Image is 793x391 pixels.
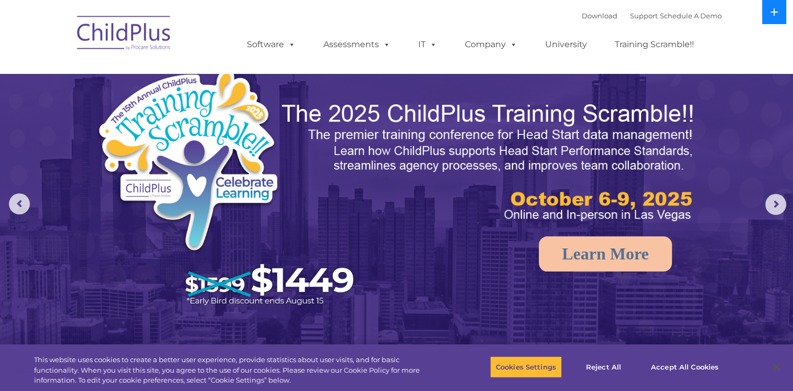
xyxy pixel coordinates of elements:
button: Close [765,355,788,378]
a: University [535,34,598,55]
a: Company [454,34,528,55]
img: ChildPlus by Procare Solutions [72,8,177,61]
a: Download [582,12,617,20]
button: Cookies Settings [490,356,562,378]
div: This website uses cookies to create a better user experience, provide statistics about user visit... [34,355,436,386]
font: | [582,12,722,20]
button: Reject All [571,356,636,378]
span: Last name [146,69,178,77]
a: IT [408,34,448,55]
a: Learn More [539,236,672,271]
a: Assessments [313,34,401,55]
a: Training Scramble!! [604,34,704,55]
button: Accept All Cookies [645,356,724,378]
span: Phone number [146,112,190,120]
a: Software [236,34,306,55]
a: Schedule A Demo [660,12,722,20]
a: Support [630,12,658,20]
